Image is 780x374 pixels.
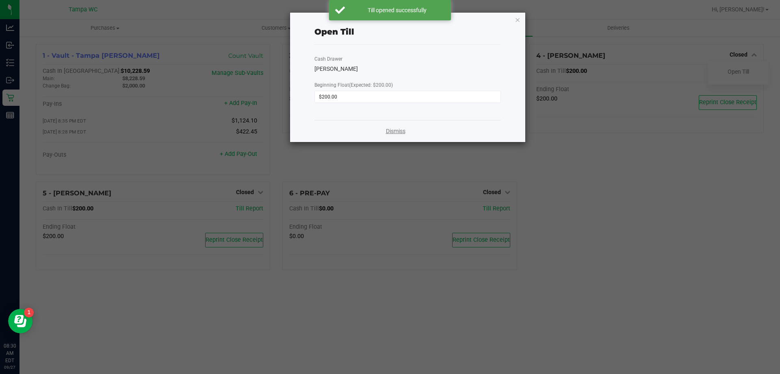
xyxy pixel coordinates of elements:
[8,309,32,333] iframe: Resource center
[349,6,445,14] div: Till opened successfully
[314,55,342,63] label: Cash Drawer
[24,308,34,317] iframe: Resource center unread badge
[314,26,354,38] div: Open Till
[314,65,501,73] div: [PERSON_NAME]
[349,82,393,88] span: (Expected: $200.00)
[314,82,393,88] span: Beginning Float
[386,127,405,136] a: Dismiss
